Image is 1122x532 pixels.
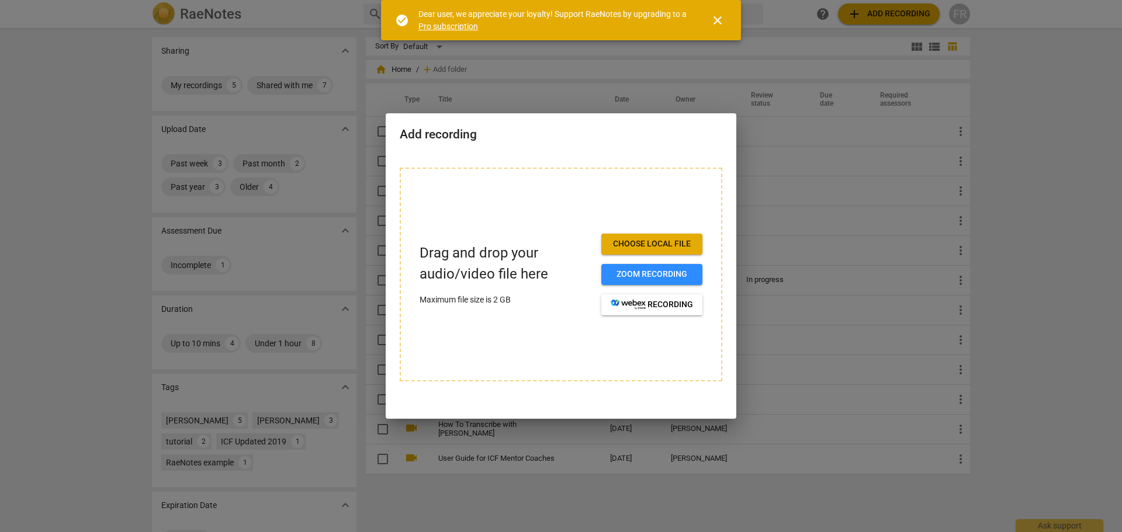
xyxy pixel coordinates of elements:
[420,243,592,284] p: Drag and drop your audio/video file here
[611,238,693,250] span: Choose local file
[601,234,702,255] button: Choose local file
[418,22,478,31] a: Pro subscription
[704,6,732,34] button: Close
[418,8,690,32] div: Dear user, we appreciate your loyalty! Support RaeNotes by upgrading to a
[400,127,722,142] h2: Add recording
[601,294,702,315] button: recording
[611,299,693,311] span: recording
[601,264,702,285] button: Zoom recording
[420,294,592,306] p: Maximum file size is 2 GB
[611,269,693,280] span: Zoom recording
[711,13,725,27] span: close
[395,13,409,27] span: check_circle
